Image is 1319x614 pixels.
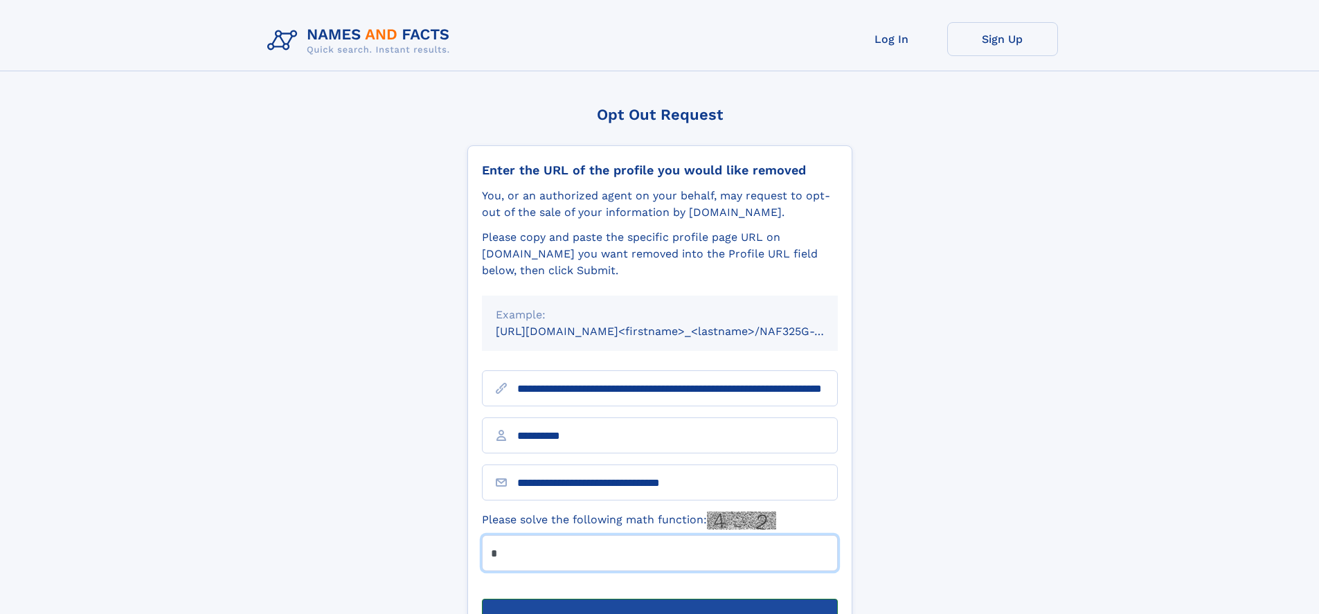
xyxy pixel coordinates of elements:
[482,188,838,221] div: You, or an authorized agent on your behalf, may request to opt-out of the sale of your informatio...
[482,512,776,530] label: Please solve the following math function:
[836,22,947,56] a: Log In
[947,22,1058,56] a: Sign Up
[496,325,864,338] small: [URL][DOMAIN_NAME]<firstname>_<lastname>/NAF325G-xxxxxxxx
[496,307,824,323] div: Example:
[467,106,852,123] div: Opt Out Request
[262,22,461,60] img: Logo Names and Facts
[482,229,838,279] div: Please copy and paste the specific profile page URL on [DOMAIN_NAME] you want removed into the Pr...
[482,163,838,178] div: Enter the URL of the profile you would like removed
